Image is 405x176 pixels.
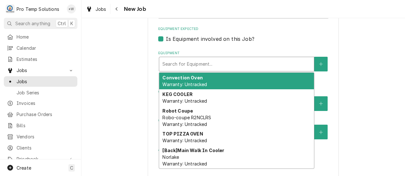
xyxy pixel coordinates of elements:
div: P [6,4,15,13]
span: Home [17,33,74,40]
span: C [70,165,73,171]
strong: [Back] Main Walk In Cooler [162,148,224,153]
span: Warranty: Untracked [162,98,207,104]
span: Vendors [17,133,74,140]
a: Bills [4,120,77,131]
button: Create New Contact [314,125,328,139]
strong: TOP PIZZA OVEN [162,131,203,136]
a: Jobs [83,4,109,14]
div: Equipment Expected [158,26,329,43]
div: Who called in this service? [158,90,329,111]
span: Warranty: Untracked [162,82,207,87]
button: Navigate back [112,4,122,14]
div: Pro Temp Solutions [17,6,59,12]
div: Who should the tech(s) ask for? [158,119,329,139]
label: Attachments [158,147,329,152]
label: Who called in this service? [158,90,329,95]
button: Create New Equipment [314,57,328,71]
svg: Create New Equipment [319,62,323,66]
a: Home [4,32,77,42]
span: Purchase Orders [17,111,74,118]
button: Create New Contact [314,96,328,111]
span: K [70,20,73,27]
span: Jobs [17,67,65,74]
button: Search anythingCtrlK [4,18,77,29]
svg: Create New Contact [319,101,323,106]
span: New Job [122,5,146,13]
div: *Kevin Williams's Avatar [67,4,76,13]
a: Estimates [4,54,77,64]
a: Jobs [4,76,77,87]
a: Vendors [4,131,77,142]
div: Attachments [158,147,329,168]
a: Purchase Orders [4,109,77,120]
strong: Robot Coupe [162,108,193,114]
span: Bills [17,122,74,129]
label: Who should the tech(s) ask for? [158,119,329,124]
a: Go to Jobs [4,65,77,76]
a: Job Series [4,87,77,98]
strong: KEG COOLER [162,92,193,97]
label: Equipment [158,51,329,56]
span: Warranty: Untracked [162,138,207,143]
span: Pricebook [17,156,65,162]
label: Equipment Expected [158,26,329,32]
span: Calendar [17,45,74,51]
span: Create [17,165,31,171]
svg: Create New Contact [319,130,323,135]
a: Go to Pricebook [4,154,77,164]
span: Search anything [15,20,50,27]
span: Robo-coupe R2NCLRS Warranty: Untracked [162,115,211,127]
a: Clients [4,143,77,153]
label: Is Equipment involved on this Job? [166,35,254,43]
a: Invoices [4,98,77,108]
strong: Convection Oven [162,75,202,80]
span: Jobs [17,78,74,85]
span: Clients [17,144,74,151]
span: Estimates [17,56,74,62]
span: Ctrl [58,20,66,27]
span: Norlake Warranty: Untracked [162,154,207,166]
span: Job Series [17,89,74,96]
span: Jobs [96,6,106,12]
a: Calendar [4,43,77,53]
span: Invoices [17,100,74,106]
div: Equipment [158,51,329,82]
div: Pro Temp Solutions's Avatar [6,4,15,13]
